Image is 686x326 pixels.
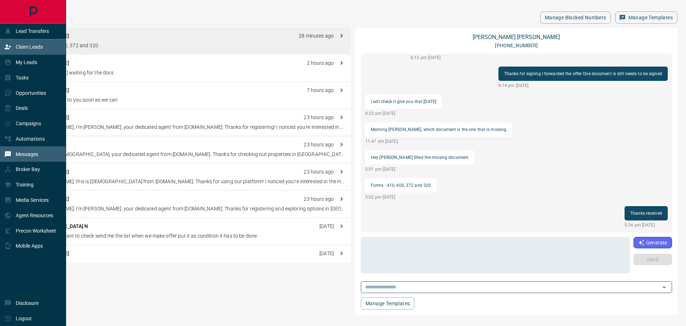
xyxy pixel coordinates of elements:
p: Hi there, I'm [DEMOGRAPHIC_DATA], your dedicated agent from [DOMAIN_NAME]. Thanks for checking ou... [30,151,345,158]
p: 11:47 am [DATE] [365,138,512,145]
p: Hi [PERSON_NAME], I'm [PERSON_NAME], your dedicated agent from [DOMAIN_NAME]. Thanks for register... [30,205,345,213]
button: Generate [633,237,672,248]
button: Manage Templates [361,297,414,310]
p: 23 hours ago [304,141,334,149]
p: [DATE] [319,223,334,230]
p: 5:34 pm [DATE] [625,222,668,228]
button: Open [659,282,669,292]
p: 23 hours ago [304,195,334,203]
p: Thanks received [630,209,662,218]
p: [PERSON_NAME] waiting for the docs [30,69,345,77]
p: 5:01 pm [DATE] [365,166,474,172]
p: [PHONE_NUMBER] [495,42,538,49]
p: I am here too [30,259,345,267]
p: 23 hours ago [304,114,334,121]
button: Manage Blocked Numbers [540,11,611,24]
p: Ok 👍 we'll get it to you soon as we can [30,96,345,104]
a: [PERSON_NAME] [PERSON_NAME] [473,34,560,40]
p: Whatever you want to check send me the list when we make offer put it as condition it has to be done [30,232,345,240]
p: Thanks for signing I forwarded the offer One document is still needs to be signed [504,69,662,78]
p: 8:14 pm [DATE] [498,82,668,89]
p: Hey [PERSON_NAME] filled the missing document [371,153,468,162]
p: 5:02 pm [DATE] [365,194,437,200]
p: Hi [PERSON_NAME], I'm [PERSON_NAME], your dedicated agent from [DOMAIN_NAME]. Thanks for register... [30,123,345,131]
p: Morning [PERSON_NAME], which document is the one that is missing [371,125,506,134]
p: Hi [PERSON_NAME], this is [DEMOGRAPHIC_DATA] from [DOMAIN_NAME]. Thanks for using our platform! I... [30,178,345,185]
p: 7 hours ago [307,87,334,94]
p: 2 hours ago [307,59,334,67]
p: [DATE] [319,250,334,257]
p: 28 minutes ago [299,32,334,40]
p: 8:23 pm [DATE] [365,110,442,117]
p: Forms : 410, 400, 372 and 320 [30,42,345,49]
p: I will check it give you that [DATE] [371,97,436,106]
p: Forms : 410, 400, 372 and 320 [371,181,431,190]
button: Manage Templates [615,11,677,24]
p: 8:13 pm [DATE] [411,54,668,61]
p: 23 hours ago [304,168,334,176]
